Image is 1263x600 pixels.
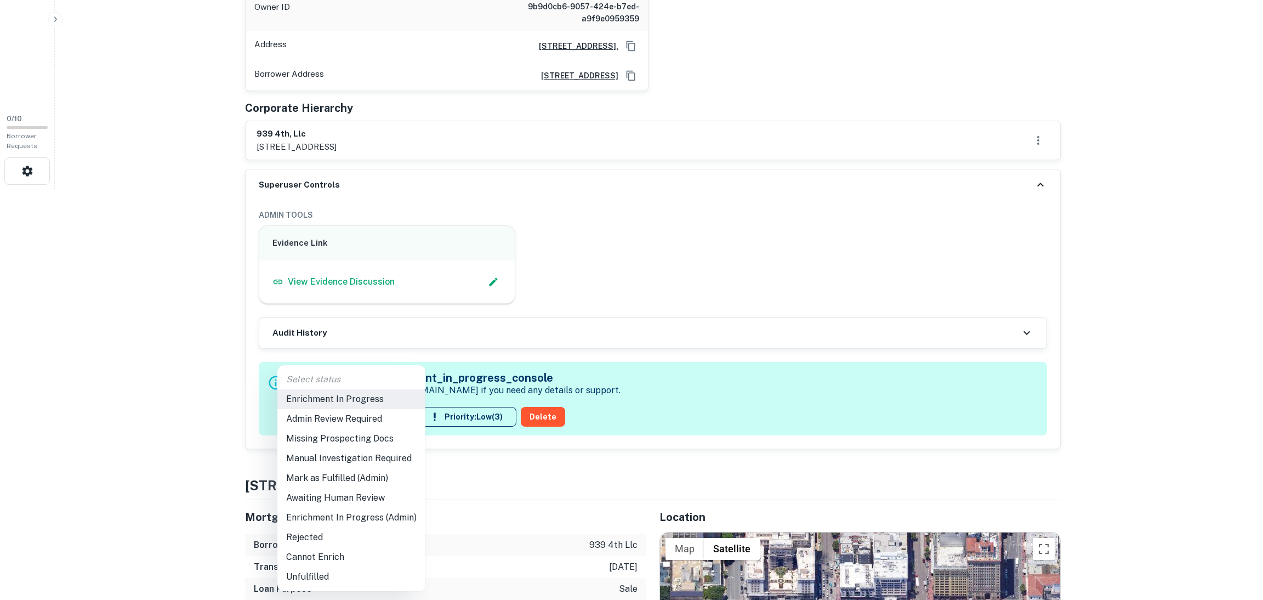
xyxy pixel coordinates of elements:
[277,547,425,567] li: Cannot Enrich
[277,429,425,449] li: Missing Prospecting Docs
[277,508,425,528] li: Enrichment In Progress (Admin)
[277,449,425,468] li: Manual Investigation Required
[277,567,425,587] li: Unfulfilled
[277,468,425,488] li: Mark as Fulfilled (Admin)
[277,488,425,508] li: Awaiting Human Review
[277,389,425,409] li: Enrichment In Progress
[1208,512,1263,565] iframe: Chat Widget
[277,528,425,547] li: Rejected
[277,409,425,429] li: Admin Review Required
